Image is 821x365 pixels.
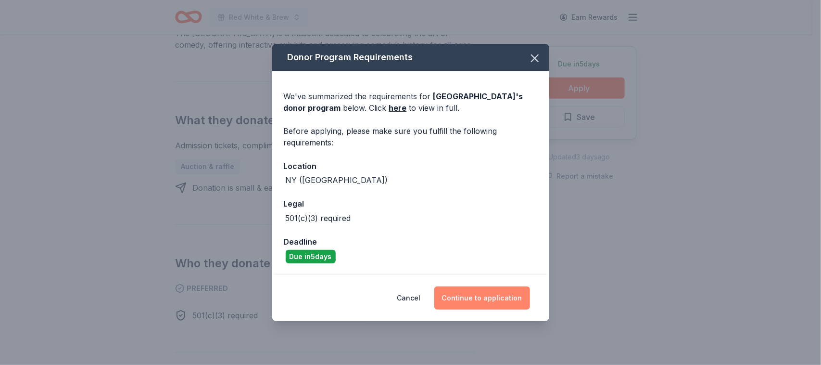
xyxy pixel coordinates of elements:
[286,250,336,263] div: Due in 5 days
[286,212,351,224] div: 501(c)(3) required
[284,91,538,114] div: We've summarized the requirements for below. Click to view in full.
[434,287,530,310] button: Continue to application
[284,160,538,172] div: Location
[397,287,421,310] button: Cancel
[284,235,538,248] div: Deadline
[272,44,549,71] div: Donor Program Requirements
[286,174,388,186] div: NY ([GEOGRAPHIC_DATA])
[389,102,407,114] a: here
[284,125,538,148] div: Before applying, please make sure you fulfill the following requirements:
[284,197,538,210] div: Legal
